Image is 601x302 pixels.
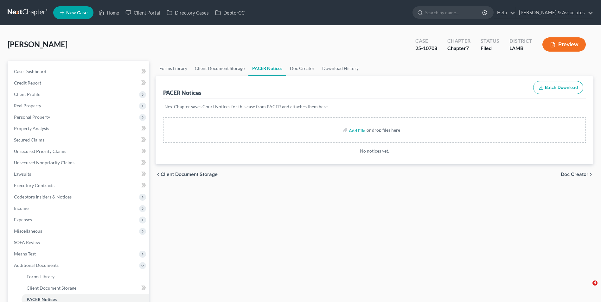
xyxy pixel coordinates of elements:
span: Property Analysis [14,126,49,131]
a: DebtorCC [212,7,248,18]
button: Doc Creator chevron_right [561,172,593,177]
a: Home [95,7,122,18]
span: 7 [466,45,469,51]
span: Real Property [14,103,41,108]
a: Case Dashboard [9,66,149,77]
a: Secured Claims [9,134,149,146]
span: Forms Library [27,274,54,279]
span: New Case [66,10,87,15]
a: Credit Report [9,77,149,89]
span: PACER Notices [27,297,57,302]
span: Batch Download [545,85,578,90]
a: Client Document Storage [191,61,248,76]
a: Forms Library [156,61,191,76]
button: chevron_left Client Document Storage [156,172,218,177]
i: chevron_left [156,172,161,177]
span: [PERSON_NAME] [8,40,67,49]
a: Client Portal [122,7,163,18]
span: Income [14,205,29,211]
p: No notices yet. [163,148,586,154]
a: SOFA Review [9,237,149,248]
a: Property Analysis [9,123,149,134]
span: Credit Report [14,80,41,85]
span: Personal Property [14,114,50,120]
div: Chapter [447,45,470,52]
a: Doc Creator [286,61,318,76]
a: Lawsuits [9,168,149,180]
span: Additional Documents [14,262,59,268]
span: SOFA Review [14,240,40,245]
span: Secured Claims [14,137,44,142]
div: Case [415,37,437,45]
a: Download History [318,61,362,76]
button: Preview [542,37,586,52]
span: Doc Creator [561,172,588,177]
div: or drop files here [367,127,400,133]
a: Directory Cases [163,7,212,18]
a: Unsecured Priority Claims [9,146,149,157]
a: Unsecured Nonpriority Claims [9,157,149,168]
span: Unsecured Priority Claims [14,148,66,154]
div: Status [481,37,499,45]
span: Miscellaneous [14,228,42,234]
a: Help [494,7,515,18]
div: LAMB [509,45,532,52]
span: Unsecured Nonpriority Claims [14,160,74,165]
div: PACER Notices [163,89,201,97]
span: Expenses [14,217,32,222]
span: Client Document Storage [27,285,76,291]
input: Search by name... [425,7,483,18]
a: Client Document Storage [22,282,149,294]
a: Forms Library [22,271,149,282]
span: Means Test [14,251,36,256]
span: Case Dashboard [14,69,46,74]
span: Executory Contracts [14,183,54,188]
span: Lawsuits [14,171,31,177]
p: NextChapter saves Court Notices for this case from PACER and attaches them here. [164,104,585,110]
i: chevron_right [588,172,593,177]
a: [PERSON_NAME] & Associates [516,7,593,18]
span: Client Profile [14,91,40,97]
div: 25-10708 [415,45,437,52]
button: Batch Download [533,81,583,94]
iframe: Intercom live chat [579,280,595,296]
span: Codebtors Insiders & Notices [14,194,72,199]
span: Client Document Storage [161,172,218,177]
a: PACER Notices [248,61,286,76]
div: Filed [481,45,499,52]
span: 4 [592,280,598,286]
a: Executory Contracts [9,180,149,191]
div: District [509,37,532,45]
div: Chapter [447,37,470,45]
